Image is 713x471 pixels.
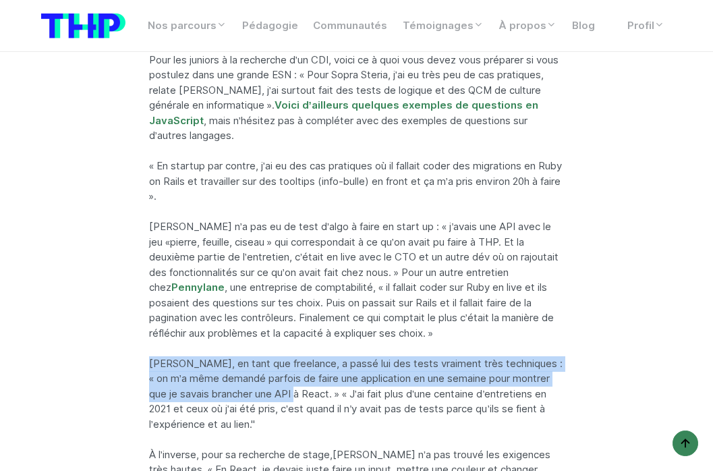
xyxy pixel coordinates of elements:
a: Pédagogie [235,13,306,38]
a: Communautés [306,13,395,38]
a: Témoignages [395,13,492,38]
a: Profil [620,13,673,38]
p: « En startup par contre, j’ai eu des cas pratiques où il fallait coder des migrations en Ruby on ... [149,159,565,204]
a: À propos [491,13,565,38]
a: Nos parcours [140,13,235,38]
a: Voici d’ailleurs quelques exemples de questions en JavaScript [149,99,538,127]
p: [PERSON_NAME] n’a pas eu de test d’algo à faire en start up : « j’avais une API avec le jeu «pier... [149,219,565,341]
a: Pennylane [171,281,225,294]
img: arrow-up icon [678,436,693,451]
img: logo [41,13,125,38]
p: Pour les juniors à la recherche d’un CDI, voici ce à quoi vous devez vous préparer si vous postul... [149,53,565,144]
a: Blog [565,13,603,38]
p: [PERSON_NAME], en tant que freelance, a passé lui des tests vraiment très techniques : « on m’a m... [149,356,565,433]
